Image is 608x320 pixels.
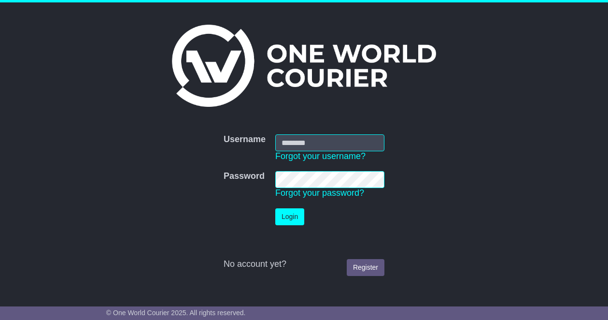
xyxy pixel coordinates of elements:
[172,25,436,107] img: One World
[275,208,304,225] button: Login
[347,259,384,276] a: Register
[106,309,246,317] span: © One World Courier 2025. All rights reserved.
[224,259,384,270] div: No account yet?
[275,188,364,198] a: Forgot your password?
[224,171,265,182] label: Password
[275,151,366,161] a: Forgot your username?
[224,134,266,145] label: Username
